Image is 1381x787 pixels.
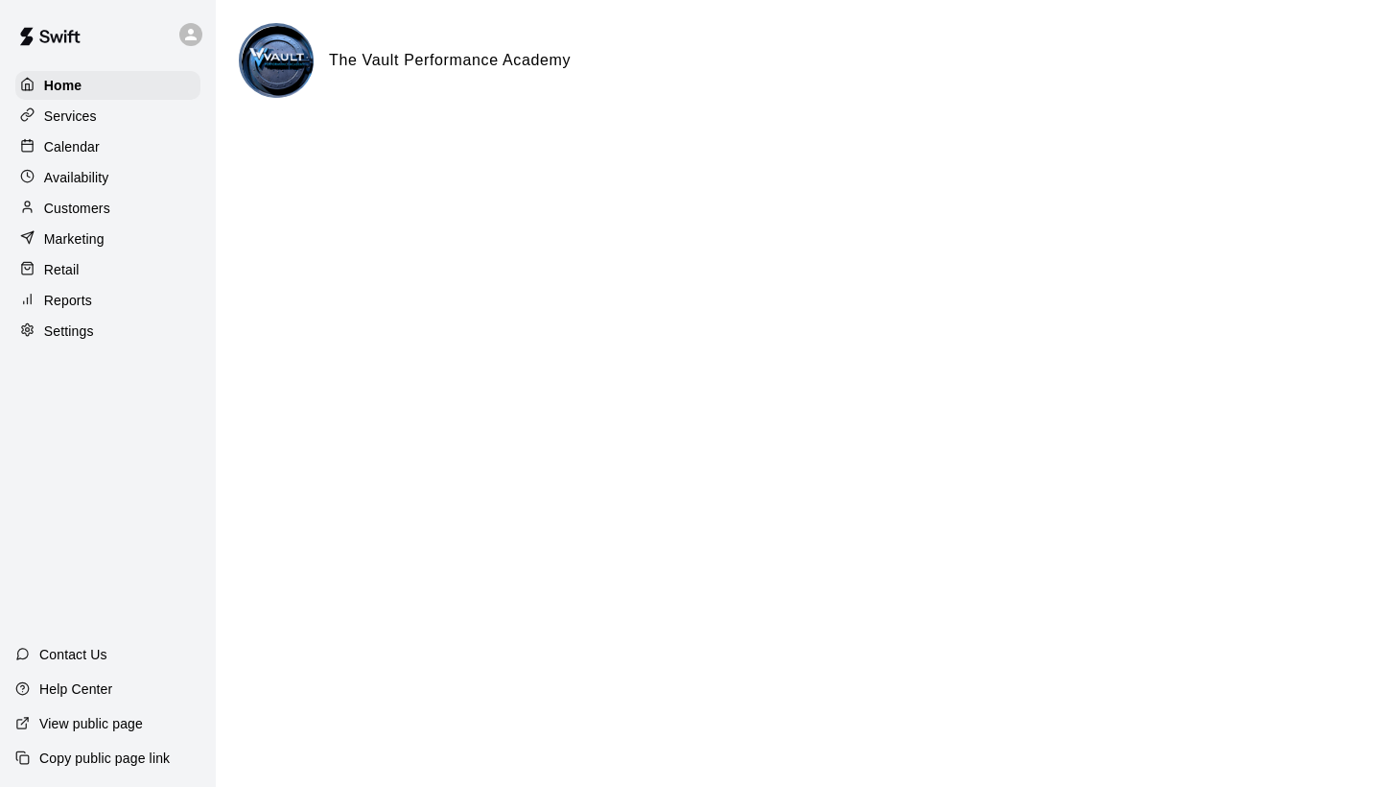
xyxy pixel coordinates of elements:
a: Services [15,102,200,131]
p: View public page [39,714,143,733]
p: Copy public page link [39,749,170,768]
a: Customers [15,194,200,223]
a: Calendar [15,132,200,161]
p: Customers [44,199,110,218]
p: Services [44,107,97,126]
p: Contact Us [39,645,107,664]
a: Home [15,71,200,100]
a: Availability [15,163,200,192]
a: Reports [15,286,200,315]
p: Settings [44,322,94,341]
p: Availability [44,168,109,187]
img: The Vault Performance Academy logo [242,26,314,98]
p: Calendar [44,137,100,156]
p: Retail [44,260,80,279]
p: Marketing [44,229,105,249]
a: Settings [15,317,200,346]
p: Reports [44,291,92,310]
p: Help Center [39,680,112,699]
a: Retail [15,255,200,284]
p: Home [44,76,82,95]
a: Marketing [15,225,200,253]
h6: The Vault Performance Academy [329,48,571,73]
